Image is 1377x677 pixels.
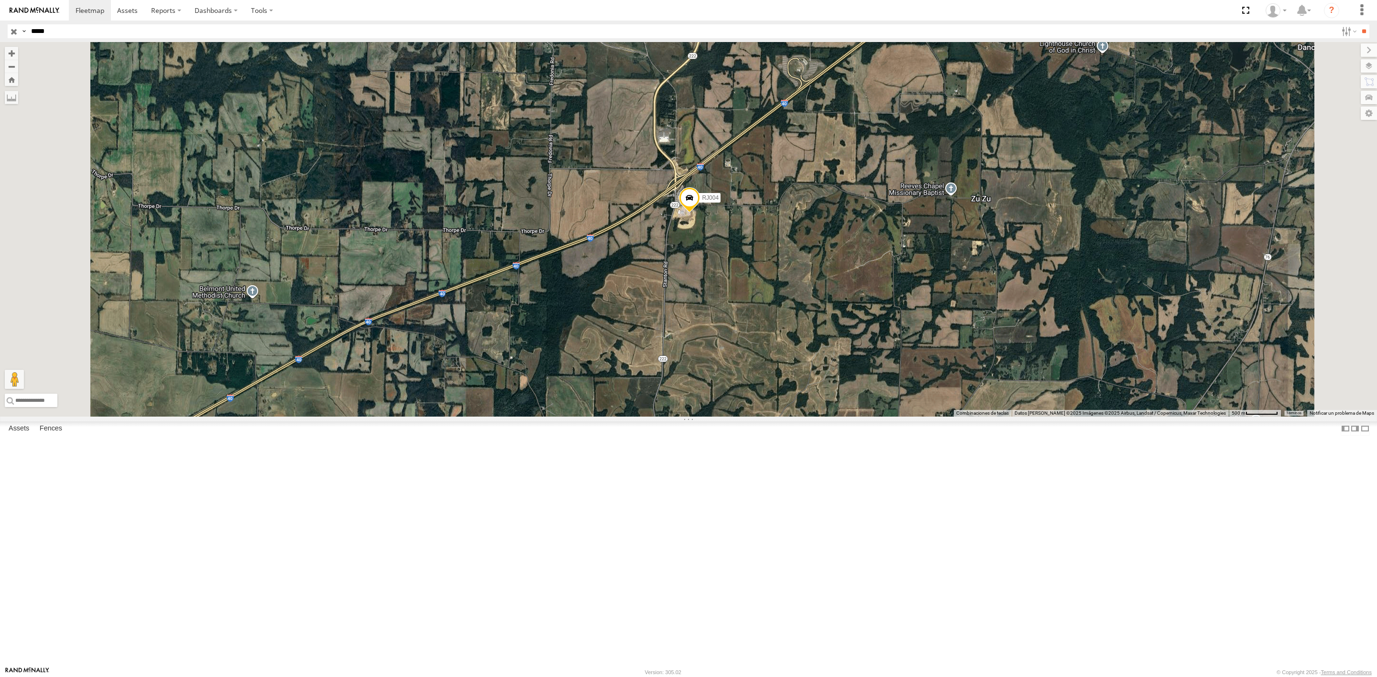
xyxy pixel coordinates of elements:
label: Search Query [20,24,28,38]
label: Dock Summary Table to the Right [1350,421,1360,435]
label: Search Filter Options [1338,24,1358,38]
span: 500 m [1232,410,1246,416]
span: Datos [PERSON_NAME] ©2025 Imágenes ©2025 Airbus, Landsat / Copernicus, Maxar Technologies [1015,410,1226,416]
label: Dock Summary Table to the Left [1341,421,1350,435]
a: Terms and Conditions [1321,669,1372,675]
div: Version: 305.02 [645,669,681,675]
button: Arrastra al hombrecito al mapa para abrir Street View [5,370,24,389]
button: Zoom Home [5,73,18,86]
img: rand-logo.svg [10,7,59,14]
button: Zoom out [5,60,18,73]
button: Escala del mapa: 500 m por 64 píxeles [1229,410,1281,417]
div: Josue Jimenez [1262,3,1290,18]
label: Measure [5,91,18,104]
a: Visit our Website [5,667,49,677]
label: Hide Summary Table [1360,421,1370,435]
a: Términos [1286,411,1301,415]
label: Map Settings [1361,107,1377,120]
span: RJ004 [702,194,719,201]
label: Fences [35,422,67,435]
div: © Copyright 2025 - [1277,669,1372,675]
button: Zoom in [5,47,18,60]
label: Assets [4,422,34,435]
a: Notificar un problema de Maps [1310,410,1374,416]
i: ? [1324,3,1339,18]
button: Combinaciones de teclas [956,410,1009,417]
